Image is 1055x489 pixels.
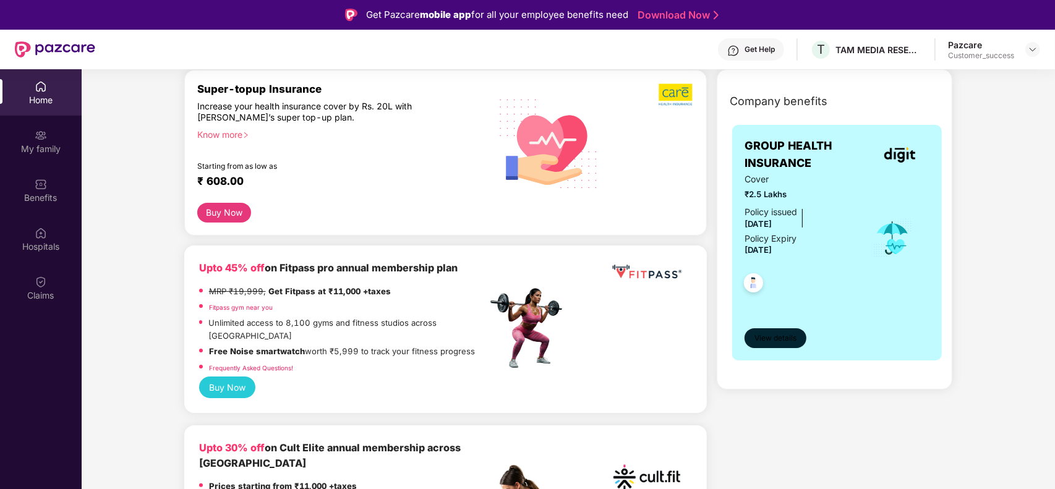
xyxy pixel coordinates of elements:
img: svg+xml;base64,PHN2ZyBpZD0iQmVuZWZpdHMiIHhtbG5zPSJodHRwOi8vd3d3LnczLm9yZy8yMDAwL3N2ZyIgd2lkdGg9Ij... [35,178,47,190]
b: on Fitpass pro annual membership plan [199,262,458,274]
span: right [242,132,249,138]
div: Know more [197,129,480,138]
span: [DATE] [745,245,772,255]
p: worth ₹5,999 to track your fitness progress [209,345,475,358]
div: TAM MEDIA RESEARCH PRIVATE LIMITED [835,44,922,56]
button: View details [745,328,806,348]
img: Stroke [714,9,719,22]
b: Upto 30% off [199,441,265,454]
a: Download Now [638,9,715,22]
div: Policy issued [745,205,797,219]
img: svg+xml;base64,PHN2ZyBpZD0iSG9tZSIgeG1sbnM9Imh0dHA6Ly93d3cudzMub3JnLzIwMDAvc3ZnIiB3aWR0aD0iMjAiIG... [35,80,47,93]
img: svg+xml;base64,PHN2ZyBpZD0iQ2xhaW0iIHhtbG5zPSJodHRwOi8vd3d3LnczLm9yZy8yMDAwL3N2ZyIgd2lkdGg9IjIwIi... [35,276,47,288]
span: View details [754,333,797,344]
a: Frequently Asked Questions! [209,364,293,372]
div: Starting from as low as [197,161,435,170]
img: b5dec4f62d2307b9de63beb79f102df3.png [659,83,694,106]
div: Super-topup Insurance [197,83,487,95]
p: Unlimited access to 8,100 gyms and fitness studios across [GEOGRAPHIC_DATA] [208,317,487,342]
img: fppp.png [610,260,684,283]
del: MRP ₹19,999, [209,286,266,296]
span: Company benefits [730,93,827,110]
img: icon [873,218,913,258]
img: svg+xml;base64,PHN2ZyB4bWxucz0iaHR0cDovL3d3dy53My5vcmcvMjAwMC9zdmciIHhtbG5zOnhsaW5rPSJodHRwOi8vd3... [490,83,608,203]
img: svg+xml;base64,PHN2ZyBpZD0iSGVscC0zMngzMiIgeG1sbnM9Imh0dHA6Ly93d3cudzMub3JnLzIwMDAvc3ZnIiB3aWR0aD... [727,45,740,57]
span: Cover [745,172,856,186]
img: svg+xml;base64,PHN2ZyB3aWR0aD0iMjAiIGhlaWdodD0iMjAiIHZpZXdCb3g9IjAgMCAyMCAyMCIgZmlsbD0ibm9uZSIgeG... [35,129,47,142]
strong: mobile app [420,9,471,20]
img: svg+xml;base64,PHN2ZyBpZD0iSG9zcGl0YWxzIiB4bWxucz0iaHR0cDovL3d3dy53My5vcmcvMjAwMC9zdmciIHdpZHRoPS... [35,227,47,239]
strong: Free Noise smartwatch [209,346,305,356]
div: Increase your health insurance cover by Rs. 20L with [PERSON_NAME]’s super top-up plan. [197,101,434,124]
img: Logo [345,9,357,21]
div: Policy Expiry [745,232,797,245]
img: fpp.png [487,285,573,372]
b: on Cult Elite annual membership across [GEOGRAPHIC_DATA] [199,441,461,469]
a: Fitpass gym near you [209,304,273,311]
b: Upto 45% off [199,262,265,274]
button: Buy Now [199,376,255,398]
img: svg+xml;base64,PHN2ZyBpZD0iRHJvcGRvd24tMzJ4MzIiIHhtbG5zPSJodHRwOi8vd3d3LnczLm9yZy8yMDAwL3N2ZyIgd2... [1028,45,1038,54]
button: Buy Now [197,203,251,223]
span: T [817,42,825,57]
div: ₹ 608.00 [197,175,475,190]
span: GROUP HEALTH INSURANCE [745,137,869,172]
img: svg+xml;base64,PHN2ZyB4bWxucz0iaHR0cDovL3d3dy53My5vcmcvMjAwMC9zdmciIHdpZHRoPSI0OC45NDMiIGhlaWdodD... [738,270,769,300]
div: Pazcare [948,39,1014,51]
div: Customer_success [948,51,1014,61]
div: Get Help [745,45,775,54]
span: ₹2.5 Lakhs [745,188,856,201]
strong: Get Fitpass at ₹11,000 +taxes [268,286,391,296]
span: [DATE] [745,219,772,229]
img: New Pazcare Logo [15,41,95,57]
img: insurerLogo [884,147,915,163]
div: Get Pazcare for all your employee benefits need [366,7,628,22]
